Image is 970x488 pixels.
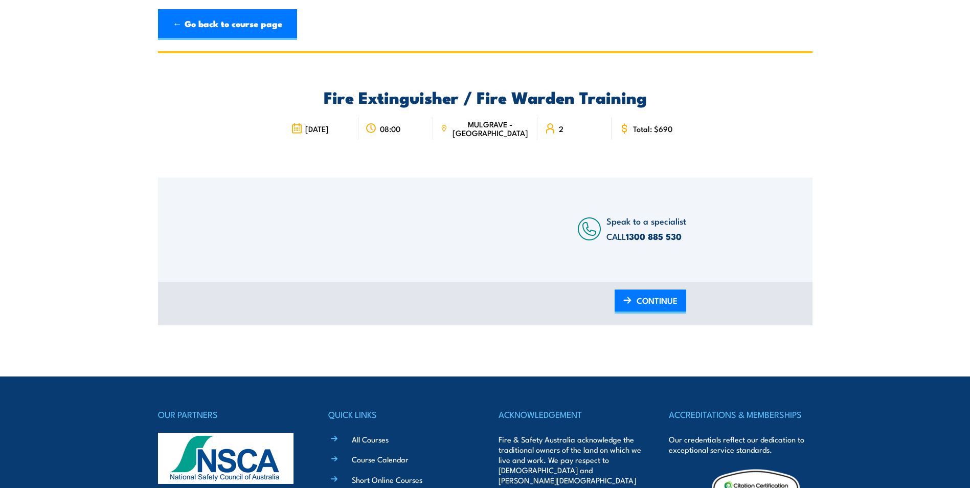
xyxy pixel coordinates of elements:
[499,407,642,422] h4: ACKNOWLEDGEMENT
[352,434,389,445] a: All Courses
[158,407,301,422] h4: OUR PARTNERS
[352,474,422,485] a: Short Online Courses
[626,230,682,243] a: 1300 885 530
[328,407,471,422] h4: QUICK LINKS
[305,124,329,133] span: [DATE]
[352,454,409,464] a: Course Calendar
[380,124,400,133] span: 08:00
[559,124,563,133] span: 2
[606,214,686,242] span: Speak to a specialist CALL
[637,287,678,314] span: CONTINUE
[284,90,686,104] h2: Fire Extinguisher / Fire Warden Training
[450,120,530,137] span: MULGRAVE - [GEOGRAPHIC_DATA]
[158,9,297,40] a: ← Go back to course page
[633,124,672,133] span: Total: $690
[669,434,812,455] p: Our credentials reflect our dedication to exceptional service standards.
[615,290,686,314] a: CONTINUE
[669,407,812,422] h4: ACCREDITATIONS & MEMBERSHIPS
[158,433,294,484] img: nsca-logo-footer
